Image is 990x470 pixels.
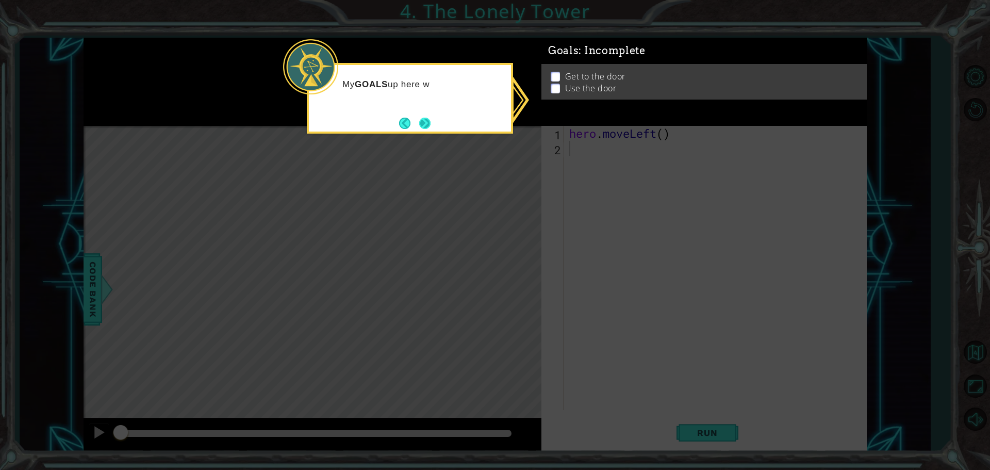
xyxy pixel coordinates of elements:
p: My up here w [342,79,504,90]
span: Goals [548,40,646,53]
span: : Incomplete [579,40,645,52]
button: Next [417,116,433,131]
strong: GOALS [355,79,388,89]
p: Get to the door [565,66,625,77]
button: Back [399,118,419,129]
p: Use the door [565,77,617,89]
